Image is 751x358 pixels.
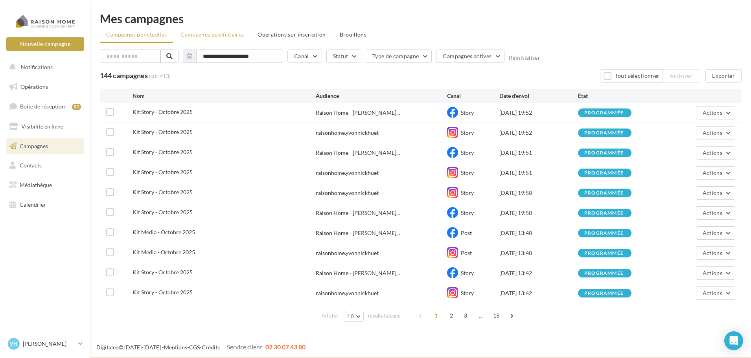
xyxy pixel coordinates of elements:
div: raisonhome.yvonnickhuet [316,189,379,197]
div: Canal [447,92,499,100]
span: Kit Story - Octobre 2025 [133,269,193,275]
span: (sur 413) [149,72,171,80]
a: Campagnes [5,138,86,154]
div: [DATE] 19:51 [499,169,578,177]
button: Tout sélectionner [600,69,663,83]
span: Actions [703,229,722,236]
a: CGS [189,344,200,351]
span: Post [461,229,472,236]
span: Kit Story - Octobre 2025 [133,129,193,135]
span: Raison Home - [PERSON_NAME]... [316,229,400,237]
button: Exporter [705,69,742,83]
span: Kit Story - Octobre 2025 [133,189,193,195]
span: Notifications [21,64,53,70]
span: 15 [490,309,503,322]
span: Story [461,149,474,156]
span: Campagnes actives [443,53,491,59]
div: [DATE] 19:52 [499,109,578,117]
button: Canal [287,50,322,63]
span: Story [461,290,474,296]
div: Audience [316,92,447,100]
div: Date d'envoi [499,92,578,100]
span: Actions [703,270,722,276]
a: Digitaleo [96,344,119,351]
div: programmée [584,151,624,156]
div: raisonhome.yvonnickhuet [316,249,379,257]
div: État [578,92,657,100]
span: 3 [459,309,472,322]
span: Brouillons [340,31,367,38]
span: Kit Media - Octobre 2025 [133,249,195,255]
span: Calendrier [20,201,46,208]
span: Story [461,109,474,116]
button: Notifications [5,59,83,75]
span: résultats/page [368,312,401,319]
span: Médiathèque [20,182,52,188]
span: Raison Home - [PERSON_NAME]... [316,269,400,277]
span: 1 [430,309,442,322]
div: programmée [584,251,624,256]
button: Actions [696,246,735,260]
span: Actions [703,209,722,216]
span: ... [475,309,487,322]
div: [DATE] 13:42 [499,289,578,297]
button: Type de campagne [366,50,432,63]
span: Actions [703,189,722,196]
span: Kit Story - Octobre 2025 [133,169,193,175]
div: programmée [584,211,624,216]
span: Raison Home - [PERSON_NAME]... [316,109,400,117]
button: Archiver [663,69,699,83]
button: Actions [696,286,735,300]
button: Réinitialiser [509,55,540,61]
span: Kit Media - Octobre 2025 [133,229,195,235]
span: Story [461,189,474,196]
div: programmée [584,271,624,276]
div: [DATE] 19:51 [499,149,578,157]
button: Actions [696,126,735,140]
span: Actions [703,290,722,296]
button: Actions [696,226,735,240]
a: Crédits [202,344,220,351]
a: Contacts [5,157,86,174]
span: Boîte de réception [20,103,65,110]
p: [PERSON_NAME] [23,340,75,348]
span: Kit Story - Octobre 2025 [133,149,193,155]
div: programmée [584,191,624,196]
span: Opérations [20,83,48,90]
button: Actions [696,266,735,280]
button: Actions [696,106,735,119]
span: Story [461,129,474,136]
span: © [DATE]-[DATE] - - - [96,344,306,351]
div: [DATE] 19:50 [499,209,578,217]
span: Afficher [322,312,339,319]
button: Nouvelle campagne [6,37,84,51]
div: Mes campagnes [100,13,742,24]
span: Story [461,209,474,216]
div: Open Intercom Messenger [724,331,743,350]
a: YH [PERSON_NAME] [6,336,84,351]
span: Post [461,250,472,256]
span: 02 30 07 43 80 [265,343,306,351]
button: Actions [696,206,735,220]
span: Actions [703,149,722,156]
div: 80 [72,104,81,110]
span: 144 campagnes [100,71,148,80]
div: [DATE] 19:52 [499,129,578,137]
span: 2 [445,309,458,322]
span: Raison Home - [PERSON_NAME]... [316,209,400,217]
span: Actions [703,169,722,176]
div: [DATE] 13:40 [499,249,578,257]
span: Visibilité en ligne [21,123,63,130]
span: 10 [347,313,354,319]
span: Actions [703,109,722,116]
div: programmée [584,110,624,116]
div: programmée [584,231,624,236]
button: Actions [696,166,735,180]
div: [DATE] 13:40 [499,229,578,237]
span: Actions [703,129,722,136]
div: programmée [584,291,624,296]
a: Médiathèque [5,177,86,193]
button: Actions [696,146,735,160]
div: Nom [133,92,316,100]
div: programmée [584,130,624,136]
